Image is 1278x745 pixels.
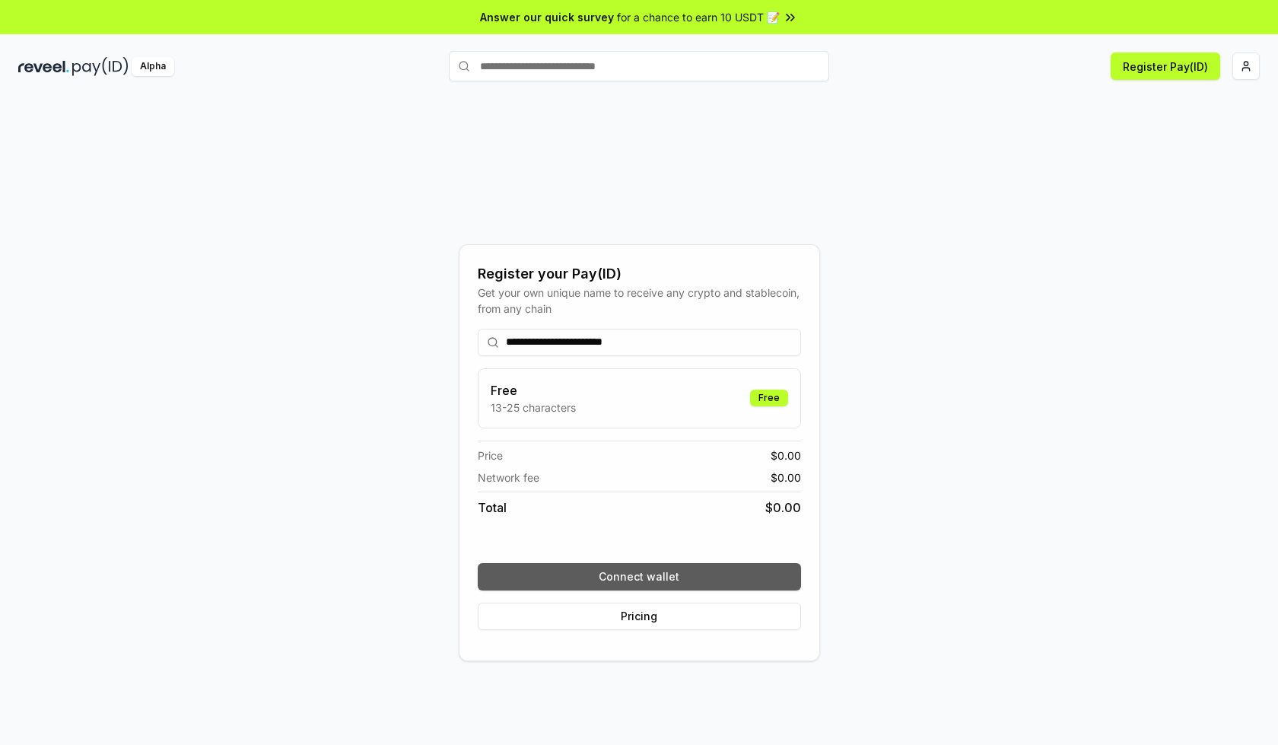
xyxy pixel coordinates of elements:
div: Alpha [132,57,174,76]
span: Network fee [478,470,539,486]
div: Register your Pay(ID) [478,263,801,285]
span: $ 0.00 [765,498,801,517]
span: $ 0.00 [771,470,801,486]
div: Free [750,390,788,406]
span: Answer our quick survey [480,9,614,25]
img: reveel_dark [18,57,69,76]
div: Get your own unique name to receive any crypto and stablecoin, from any chain [478,285,801,317]
button: Pricing [478,603,801,630]
span: for a chance to earn 10 USDT 📝 [617,9,780,25]
h3: Free [491,381,576,400]
button: Connect wallet [478,563,801,591]
img: pay_id [72,57,129,76]
span: Total [478,498,507,517]
span: Price [478,447,503,463]
p: 13-25 characters [491,400,576,415]
button: Register Pay(ID) [1111,53,1220,80]
span: $ 0.00 [771,447,801,463]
